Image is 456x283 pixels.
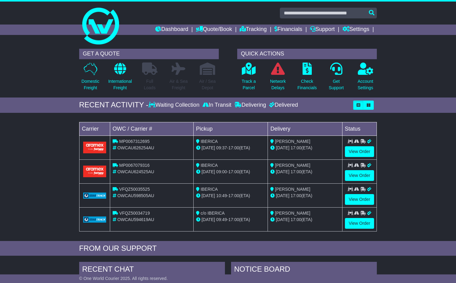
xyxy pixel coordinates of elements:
[231,262,377,278] div: NOTICE BOARD
[118,145,154,150] span: OWCAU626254AU
[196,216,265,223] div: - (ETA)
[228,145,239,150] span: 17:00
[119,211,150,216] span: VFQZ50034719
[276,217,289,222] span: [DATE]
[274,25,302,35] a: Financials
[268,102,298,109] div: Delivered
[202,169,215,174] span: [DATE]
[345,170,374,181] a: View Order
[79,244,377,253] div: FROM OUR SUPPORT
[81,62,100,94] a: DomesticFreight
[291,145,301,150] span: 17:00
[216,169,227,174] span: 09:00
[270,78,286,91] p: Network Delays
[118,217,154,222] span: OWCAU594619AU
[329,78,344,91] p: Get Support
[291,193,301,198] span: 17:00
[240,25,267,35] a: Tracking
[275,211,310,216] span: [PERSON_NAME]
[142,78,157,91] p: Full Loads
[83,142,106,153] img: Aramex.png
[216,145,227,150] span: 09:37
[196,193,265,199] div: - (ETA)
[270,216,339,223] div: (ETA)
[275,139,310,144] span: [PERSON_NAME]
[275,163,310,168] span: [PERSON_NAME]
[328,62,344,94] a: GetSupport
[241,62,256,94] a: Track aParcel
[196,169,265,175] div: - (ETA)
[276,169,289,174] span: [DATE]
[270,145,339,151] div: (ETA)
[342,25,369,35] a: Settings
[169,78,187,91] p: Air & Sea Freight
[270,193,339,199] div: (ETA)
[270,169,339,175] div: (ETA)
[345,194,374,205] a: View Order
[216,217,227,222] span: 09:49
[199,78,216,91] p: Air / Sea Depot
[83,166,106,177] img: Aramex.png
[291,217,301,222] span: 17:00
[233,102,268,109] div: Delivering
[275,187,310,192] span: [PERSON_NAME]
[79,276,168,281] span: © One World Courier 2025. All rights reserved.
[201,102,233,109] div: In Transit
[196,145,265,151] div: - (ETA)
[228,169,239,174] span: 17:00
[149,102,201,109] div: Waiting Collection
[202,193,215,198] span: [DATE]
[242,78,256,91] p: Track a Parcel
[83,216,106,223] img: GetCarrierServiceLogo
[202,217,215,222] span: [DATE]
[297,62,317,94] a: CheckFinancials
[201,211,225,216] span: c/o IBERICA
[155,25,188,35] a: Dashboard
[342,122,377,136] td: Status
[119,187,150,192] span: VFQZ50035525
[201,187,218,192] span: IBERICA
[193,122,268,136] td: Pickup
[237,49,377,59] div: QUICK ACTIONS
[276,193,289,198] span: [DATE]
[297,78,317,91] p: Check Financials
[228,217,239,222] span: 17:00
[108,62,132,94] a: InternationalFreight
[357,78,373,91] p: Account Settings
[268,122,342,136] td: Delivery
[201,163,218,168] span: IBERICA
[118,169,154,174] span: OWCAU624525AU
[79,101,149,109] div: RECENT ACTIVITY -
[291,169,301,174] span: 17:00
[228,193,239,198] span: 17:00
[310,25,335,35] a: Support
[119,139,150,144] span: MP0067312695
[357,62,373,94] a: AccountSettings
[216,193,227,198] span: 10:49
[79,49,219,59] div: GET A QUOTE
[83,193,106,199] img: GetCarrierServiceLogo
[79,122,110,136] td: Carrier
[345,146,374,157] a: View Order
[345,218,374,229] a: View Order
[110,122,193,136] td: OWC / Carrier #
[118,193,154,198] span: OWCAU598505AU
[270,62,286,94] a: NetworkDelays
[82,78,99,91] p: Domestic Freight
[119,163,150,168] span: MP0067079316
[202,145,215,150] span: [DATE]
[196,25,232,35] a: Quote/Book
[201,139,218,144] span: IBERICA
[108,78,132,91] p: International Freight
[276,145,289,150] span: [DATE]
[79,262,225,278] div: RECENT CHAT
